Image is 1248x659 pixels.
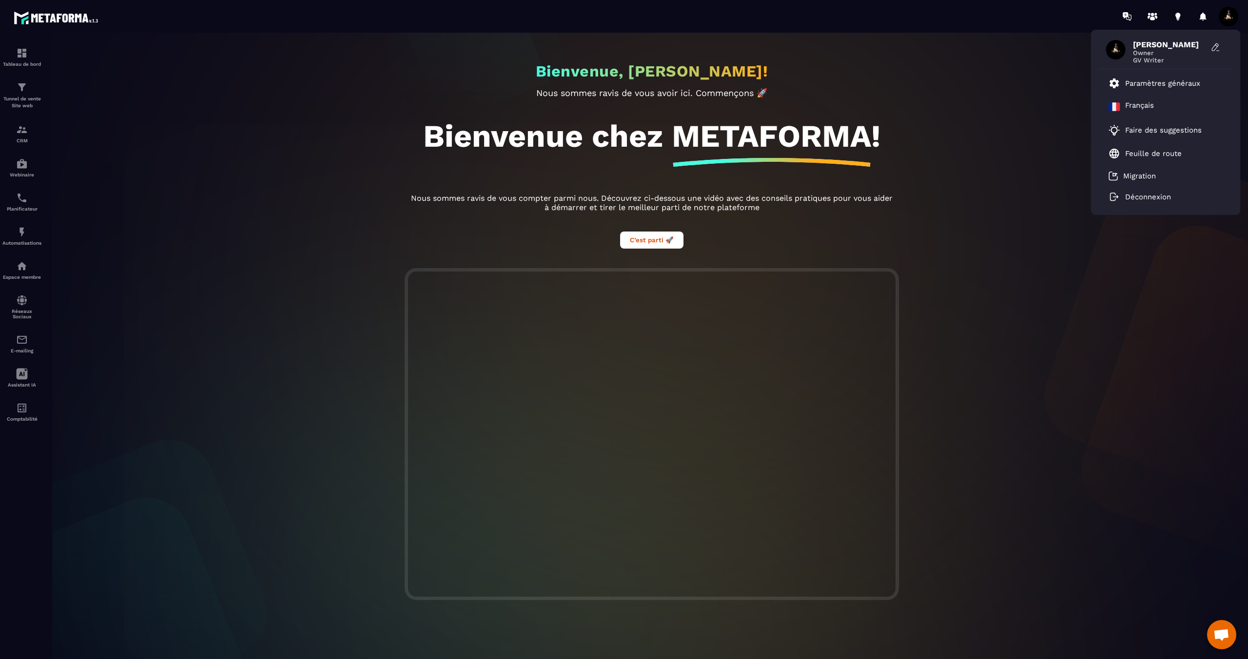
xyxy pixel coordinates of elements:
a: emailemailE-mailing [2,327,41,361]
a: formationformationTableau de bord [2,40,41,74]
p: Espace membre [2,274,41,280]
p: Tableau de bord [2,61,41,67]
a: social-networksocial-networkRéseaux Sociaux [2,287,41,327]
img: automations [16,158,28,170]
p: Assistant IA [2,382,41,388]
p: Réseaux Sociaux [2,309,41,319]
p: Comptabilité [2,416,41,422]
a: Assistant IA [2,361,41,395]
img: automations [16,260,28,272]
a: schedulerschedulerPlanificateur [2,185,41,219]
img: formation [16,124,28,136]
p: Déconnexion [1125,193,1171,201]
p: Webinaire [2,172,41,177]
p: Faire des suggestions [1125,126,1202,135]
img: scheduler [16,192,28,204]
p: E-mailing [2,348,41,353]
p: Français [1125,101,1154,113]
a: automationsautomationsEspace membre [2,253,41,287]
a: formationformationTunnel de vente Site web [2,74,41,116]
p: Migration [1123,172,1156,180]
span: Owner [1133,49,1206,57]
span: GV Writer [1133,57,1206,64]
p: Tunnel de vente Site web [2,96,41,109]
img: email [16,334,28,346]
img: automations [16,226,28,238]
img: logo [14,9,101,27]
img: social-network [16,294,28,306]
p: Paramètres généraux [1125,79,1200,88]
span: [PERSON_NAME] [1133,40,1206,49]
h1: Bienvenue chez METAFORMA! [423,117,880,155]
a: formationformationCRM [2,116,41,151]
h2: Bienvenue, [PERSON_NAME]! [536,62,768,80]
p: Feuille de route [1125,149,1182,158]
a: automationsautomationsAutomatisations [2,219,41,253]
img: formation [16,47,28,59]
a: automationsautomationsWebinaire [2,151,41,185]
a: Faire des suggestions [1109,124,1211,136]
p: Automatisations [2,240,41,246]
p: Nous sommes ravis de vous avoir ici. Commençons 🚀 [408,88,896,98]
img: formation [16,81,28,93]
div: Ouvrir le chat [1207,620,1236,649]
a: Migration [1109,171,1156,181]
a: Paramètres généraux [1109,78,1200,89]
a: accountantaccountantComptabilité [2,395,41,429]
a: C’est parti 🚀 [620,235,683,244]
img: accountant [16,402,28,414]
p: CRM [2,138,41,143]
p: Planificateur [2,206,41,212]
p: Nous sommes ravis de vous compter parmi nous. Découvrez ci-dessous une vidéo avec des conseils pr... [408,194,896,212]
button: C’est parti 🚀 [620,232,683,249]
a: Feuille de route [1109,148,1182,159]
